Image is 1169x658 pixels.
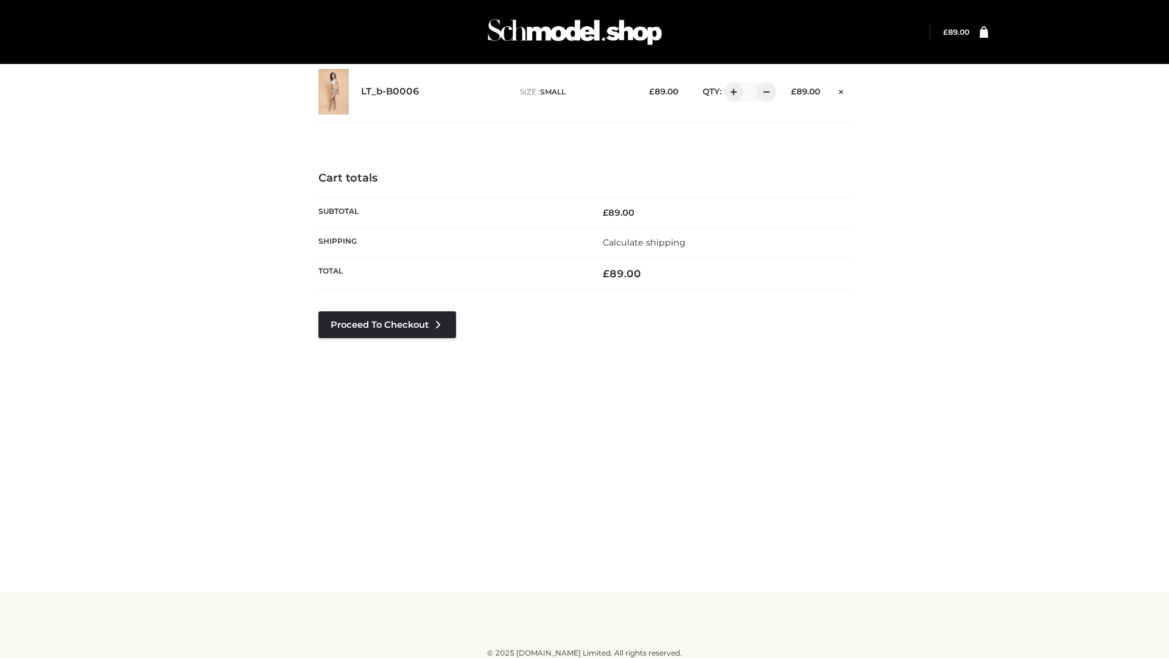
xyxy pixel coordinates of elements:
a: LT_b-B0006 [361,86,420,97]
a: Remove this item [832,82,851,98]
span: £ [603,207,608,218]
th: Total [318,258,584,290]
span: £ [649,87,655,96]
bdi: 89.00 [603,207,634,218]
h4: Cart totals [318,172,851,185]
a: £89.00 [943,27,969,37]
a: Proceed to Checkout [318,311,456,338]
th: Subtotal [318,197,584,227]
bdi: 89.00 [649,87,678,96]
div: QTY: [690,82,772,102]
p: size : [520,87,630,97]
th: Shipping [318,227,584,257]
span: SMALL [540,87,566,96]
span: £ [943,27,948,37]
bdi: 89.00 [943,27,969,37]
span: £ [791,87,796,96]
bdi: 89.00 [791,87,820,96]
bdi: 89.00 [603,267,641,280]
span: £ [603,267,609,280]
a: Calculate shipping [603,237,686,248]
img: Schmodel Admin 964 [483,8,666,56]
